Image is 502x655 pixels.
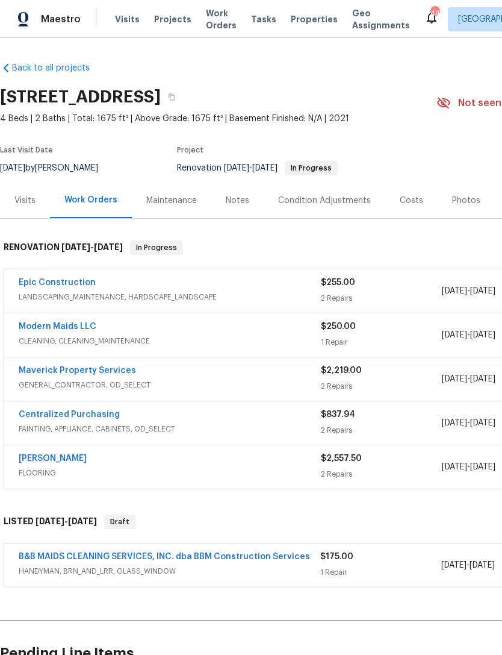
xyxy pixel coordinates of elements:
span: HANDYMAN, BRN_AND_LRR, GLASS_WINDOW [19,565,320,577]
span: CLEANING, CLEANING_MAINTENANCE [19,335,321,347]
div: Costs [400,195,423,207]
span: [DATE] [470,375,495,383]
span: [DATE] [61,243,90,251]
span: Draft [105,516,134,528]
span: $2,219.00 [321,366,362,375]
span: Visits [115,13,140,25]
span: PAINTING, APPLIANCE, CABINETS, OD_SELECT [19,423,321,435]
span: [DATE] [36,517,64,525]
span: - [224,164,277,172]
span: Tasks [251,15,276,24]
span: [DATE] [470,331,495,339]
div: 2 Repairs [321,380,442,392]
span: Renovation [177,164,338,172]
span: Project [177,146,203,154]
span: [DATE] [68,517,97,525]
h6: LISTED [4,515,97,529]
span: $250.00 [321,322,356,331]
span: Geo Assignments [352,7,410,31]
a: Modern Maids LLC [19,322,96,331]
span: [DATE] [441,561,466,569]
span: Properties [291,13,338,25]
a: B&B MAIDS CLEANING SERVICES, INC. dba BBM Construction Services [19,553,310,561]
div: Maintenance [146,195,197,207]
span: $2,557.50 [321,454,362,463]
div: Photos [452,195,480,207]
button: Copy Address [161,86,182,108]
span: [DATE] [442,331,467,339]
span: [DATE] [224,164,249,172]
div: 2 Repairs [321,468,442,480]
span: $175.00 [320,553,353,561]
span: In Progress [286,165,336,172]
span: In Progress [131,242,182,254]
span: [DATE] [442,287,467,295]
div: 1 Repair [321,336,442,348]
span: [DATE] [470,463,495,471]
span: LANDSCAPING_MAINTENANCE, HARDSCAPE_LANDSCAPE [19,291,321,303]
span: GENERAL_CONTRACTOR, OD_SELECT [19,379,321,391]
span: $837.94 [321,410,355,419]
span: [DATE] [470,419,495,427]
span: [DATE] [94,243,123,251]
div: 44 [430,7,439,19]
span: [DATE] [470,287,495,295]
span: $255.00 [321,278,355,287]
a: [PERSON_NAME] [19,454,87,463]
div: Work Orders [64,194,117,206]
div: Condition Adjustments [278,195,371,207]
span: - [442,285,495,297]
span: Projects [154,13,191,25]
span: [DATE] [442,375,467,383]
span: - [36,517,97,525]
span: [DATE] [442,463,467,471]
span: FLOORING [19,467,321,479]
span: [DATE] [469,561,495,569]
a: Maverick Property Services [19,366,136,375]
span: - [61,243,123,251]
span: - [442,373,495,385]
a: Epic Construction [19,278,96,287]
span: - [442,417,495,429]
a: Centralized Purchasing [19,410,120,419]
h6: RENOVATION [4,240,123,255]
span: - [442,329,495,341]
span: Work Orders [206,7,237,31]
div: 1 Repair [320,566,441,578]
span: Maestro [41,13,81,25]
span: [DATE] [442,419,467,427]
div: 2 Repairs [321,424,442,436]
span: - [441,559,495,571]
div: Notes [226,195,249,207]
span: [DATE] [252,164,277,172]
span: - [442,461,495,473]
div: 2 Repairs [321,292,442,304]
div: Visits [14,195,36,207]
